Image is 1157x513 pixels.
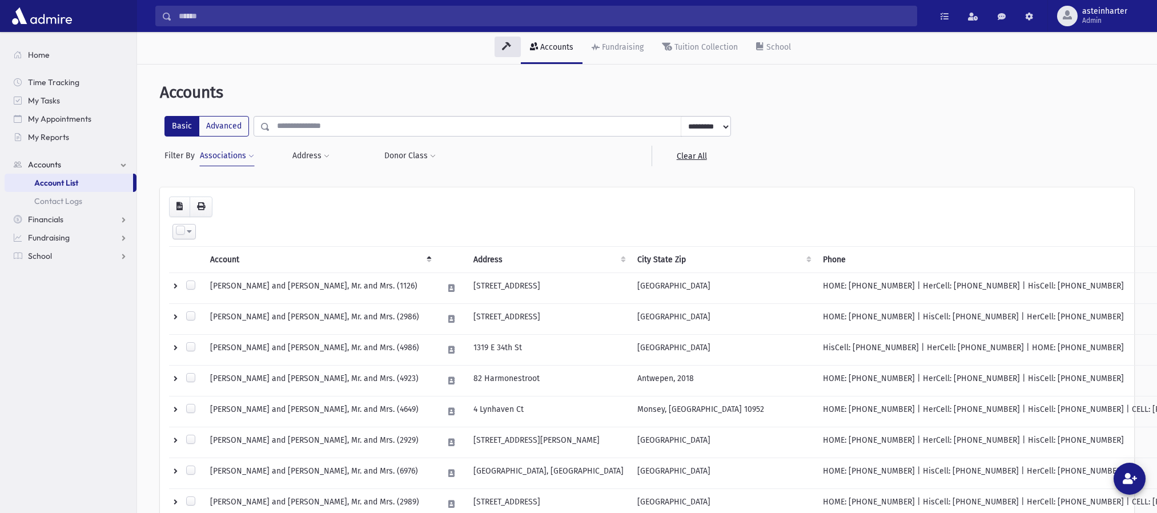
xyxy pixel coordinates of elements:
span: Time Tracking [28,77,79,87]
td: [GEOGRAPHIC_DATA] [630,303,816,334]
label: Basic [164,116,199,137]
a: Clear All [652,146,731,166]
a: Fundraising [582,32,653,64]
td: [PERSON_NAME] and [PERSON_NAME], Mr. and Mrs. (6976) [203,458,436,488]
th: Address : activate to sort column ascending [467,246,630,272]
div: School [764,42,791,52]
a: School [747,32,800,64]
td: Monsey, [GEOGRAPHIC_DATA] 10952 [630,396,816,427]
span: Contact Logs [34,196,82,206]
td: 4 Lynhaven Ct [467,396,630,427]
a: Tuition Collection [653,32,747,64]
span: Admin [1082,16,1127,25]
img: AdmirePro [9,5,75,27]
a: My Appointments [5,110,136,128]
td: [GEOGRAPHIC_DATA] [630,272,816,303]
span: My Reports [28,132,69,142]
a: Accounts [5,155,136,174]
td: [STREET_ADDRESS][PERSON_NAME] [467,427,630,458]
div: Tuition Collection [672,42,738,52]
td: [PERSON_NAME] and [PERSON_NAME], Mr. and Mrs. (4923) [203,365,436,396]
td: [PERSON_NAME] and [PERSON_NAME], Mr. and Mrs. (2929) [203,427,436,458]
td: [STREET_ADDRESS] [467,303,630,334]
button: CSV [169,197,190,217]
span: School [28,251,52,261]
td: Antwepen, 2018 [630,365,816,396]
span: Fundraising [28,233,70,243]
div: Fundraising [600,42,644,52]
label: Advanced [199,116,249,137]
span: Filter By [164,150,199,162]
a: Home [5,46,136,64]
span: Home [28,50,50,60]
a: My Reports [5,128,136,146]
td: [GEOGRAPHIC_DATA] [630,334,816,365]
td: [PERSON_NAME] and [PERSON_NAME], Mr. and Mrs. (1126) [203,272,436,303]
td: [GEOGRAPHIC_DATA] [630,458,816,488]
td: [GEOGRAPHIC_DATA], [GEOGRAPHIC_DATA] [467,458,630,488]
span: Account List [34,178,78,188]
a: My Tasks [5,91,136,110]
a: Contact Logs [5,192,136,210]
a: Accounts [521,32,582,64]
a: Fundraising [5,229,136,247]
span: My Tasks [28,95,60,106]
span: Accounts [160,83,223,102]
a: Time Tracking [5,73,136,91]
td: 1319 E 34th St [467,334,630,365]
td: [STREET_ADDRESS] [467,272,630,303]
div: FilterModes [164,116,249,137]
td: [GEOGRAPHIC_DATA] [630,427,816,458]
span: Accounts [28,159,61,170]
td: [PERSON_NAME] and [PERSON_NAME], Mr. and Mrs. (4986) [203,334,436,365]
button: Donor Class [384,146,436,166]
span: asteinharter [1082,7,1127,16]
div: Accounts [538,42,573,52]
a: Account List [5,174,133,192]
input: Search [172,6,917,26]
th: Account: activate to sort column descending [203,246,436,272]
td: [PERSON_NAME] and [PERSON_NAME], Mr. and Mrs. (4649) [203,396,436,427]
a: School [5,247,136,265]
button: Associations [199,146,255,166]
th: City State Zip : activate to sort column ascending [630,246,816,272]
button: Address [292,146,330,166]
span: Financials [28,214,63,225]
span: My Appointments [28,114,91,124]
a: Financials [5,210,136,229]
button: Print [190,197,212,217]
td: 82 Harmonestroot [467,365,630,396]
td: [PERSON_NAME] and [PERSON_NAME], Mr. and Mrs. (2986) [203,303,436,334]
